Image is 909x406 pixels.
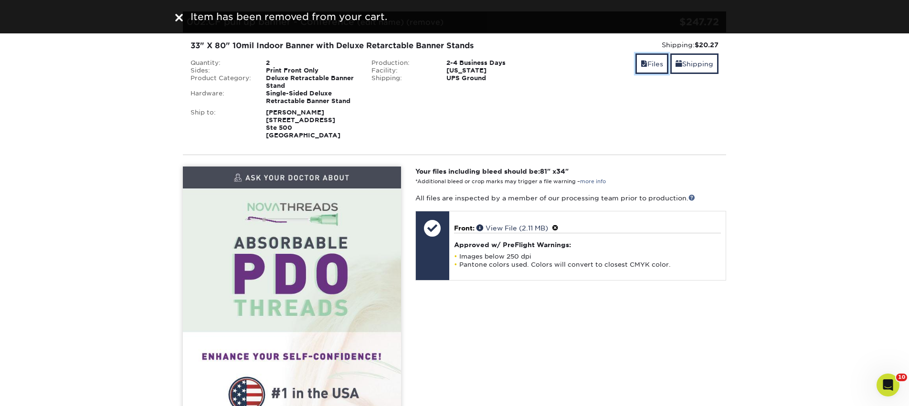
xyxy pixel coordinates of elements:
[454,224,475,232] span: Front:
[454,252,721,260] li: Images below 250 dpi
[266,109,340,139] strong: [PERSON_NAME] [STREET_ADDRESS] Ste 500 [GEOGRAPHIC_DATA]
[259,59,364,67] div: 2
[259,74,364,90] div: Deluxe Retractable Banner Stand
[439,67,545,74] div: [US_STATE]
[183,74,259,90] div: Product Category:
[364,59,440,67] div: Production:
[259,90,364,105] div: Single-Sided Deluxe Retractable Banner Stand
[439,74,545,82] div: UPS Ground
[454,241,721,249] h4: Approved w/ PreFlight Warnings:
[877,374,899,396] iframe: Intercom live chat
[439,59,545,67] div: 2-4 Business Days
[364,74,440,82] div: Shipping:
[183,109,259,139] div: Ship to:
[670,53,719,74] a: Shipping
[183,90,259,105] div: Hardware:
[635,53,668,74] a: Files
[259,67,364,74] div: Print Front Only
[896,374,907,381] span: 10
[556,167,565,175] span: 34
[695,41,719,49] strong: $20.27
[540,167,547,175] span: 81
[183,67,259,74] div: Sides:
[415,167,569,175] strong: Your files including bleed should be: " x "
[454,260,721,269] li: Pantone colors used. Colors will convert to closest CMYK color.
[183,59,259,67] div: Quantity:
[415,178,606,185] small: *Additional bleed or crop marks may trigger a file warning –
[190,40,538,52] div: 33" X 80" 10mil Indoor Banner with Deluxe Retarctable Banner Stands
[175,14,183,21] img: close
[552,40,719,50] div: Shipping:
[641,60,647,68] span: files
[364,67,440,74] div: Facility:
[476,224,548,232] a: View File (2.11 MB)
[190,11,387,22] span: Item has been removed from your cart.
[676,60,682,68] span: shipping
[415,193,726,203] p: All files are inspected by a member of our processing team prior to production.
[580,178,606,185] a: more info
